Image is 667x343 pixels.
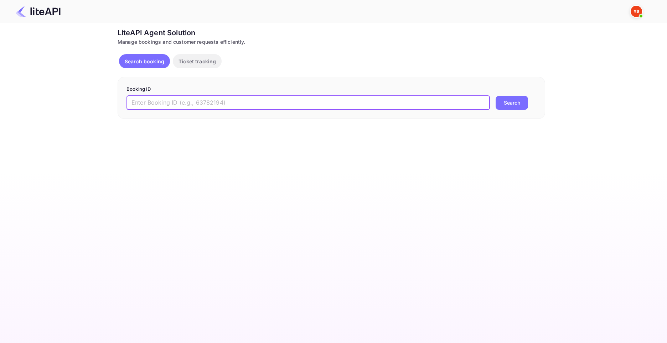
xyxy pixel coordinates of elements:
img: LiteAPI Logo [16,6,61,17]
div: LiteAPI Agent Solution [118,27,545,38]
img: Yandex Support [631,6,642,17]
div: Manage bookings and customer requests efficiently. [118,38,545,46]
button: Search [496,96,528,110]
p: Ticket tracking [179,58,216,65]
p: Search booking [125,58,164,65]
input: Enter Booking ID (e.g., 63782194) [126,96,490,110]
p: Booking ID [126,86,536,93]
